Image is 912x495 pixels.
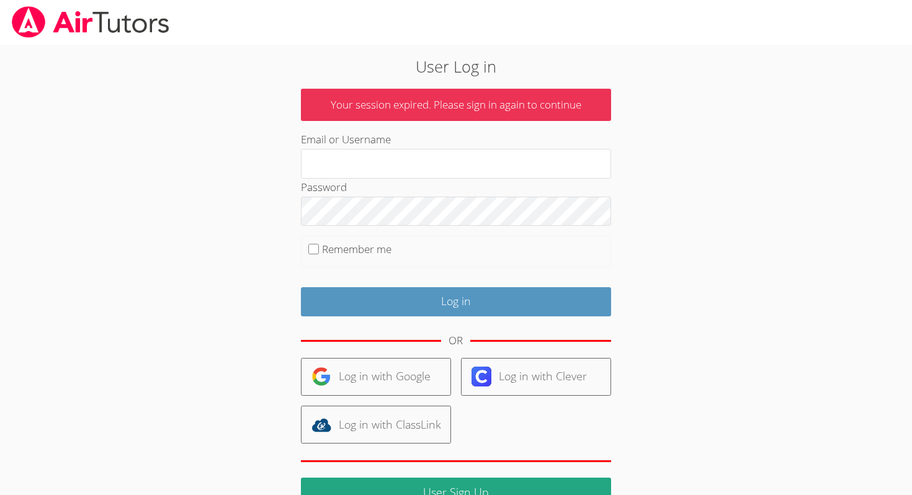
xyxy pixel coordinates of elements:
h2: User Log in [210,55,702,78]
img: google-logo-50288ca7cdecda66e5e0955fdab243c47b7ad437acaf1139b6f446037453330a.svg [311,367,331,386]
img: classlink-logo-d6bb404cc1216ec64c9a2012d9dc4662098be43eaf13dc465df04b49fa7ab582.svg [311,415,331,435]
a: Log in with ClassLink [301,406,451,444]
a: Log in with Google [301,358,451,396]
label: Email or Username [301,132,391,146]
label: Password [301,180,347,194]
input: Log in [301,287,611,316]
label: Remember me [322,242,391,256]
img: clever-logo-6eab21bc6e7a338710f1a6ff85c0baf02591cd810cc4098c63d3a4b26e2feb20.svg [472,367,491,386]
div: OR [449,332,463,350]
img: airtutors_banner-c4298cdbf04f3fff15de1276eac7730deb9818008684d7c2e4769d2f7ddbe033.png [11,6,171,38]
a: Log in with Clever [461,358,611,396]
p: Your session expired. Please sign in again to continue [301,89,611,122]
